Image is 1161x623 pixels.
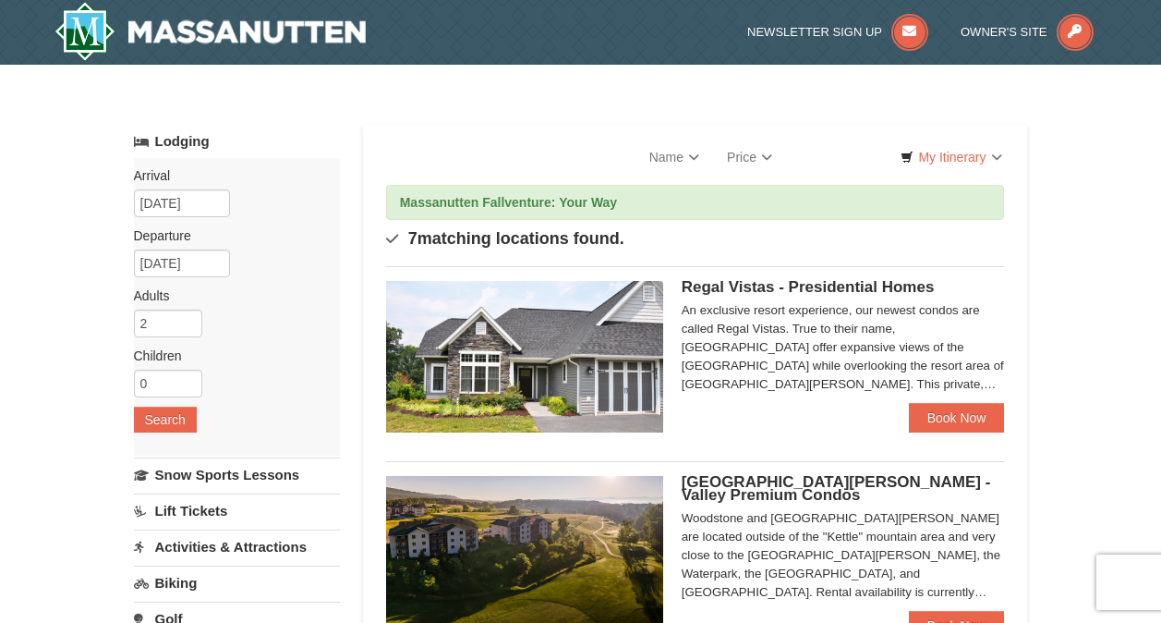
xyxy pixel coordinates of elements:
span: [GEOGRAPHIC_DATA][PERSON_NAME] - Valley Premium Condos [682,473,991,504]
label: Adults [134,287,326,305]
a: Newsletter Sign Up [747,25,928,39]
span: Regal Vistas - Presidential Homes [682,278,935,296]
span: Newsletter Sign Up [747,25,882,39]
label: Departure [134,226,326,245]
a: Snow Sports Lessons [134,458,340,492]
a: Biking [134,566,340,600]
a: My Itinerary [889,143,1013,171]
a: Activities & Attractions [134,530,340,564]
button: Search [134,407,197,433]
a: Name [635,139,713,176]
label: Children [134,347,326,365]
span: 7 [408,229,417,248]
strong: Massanutten Fallventure: Your Way [400,195,617,210]
img: Massanutten Resort Logo [54,2,367,61]
h4: matching locations found. [386,229,624,248]
a: Book Now [909,403,1005,433]
div: An exclusive resort experience, our newest condos are called Regal Vistas. True to their name, [G... [682,301,1005,394]
a: Price [713,139,786,176]
a: Owner's Site [961,25,1094,39]
a: Lodging [134,125,340,158]
span: Owner's Site [961,25,1047,39]
div: Woodstone and [GEOGRAPHIC_DATA][PERSON_NAME] are located outside of the "Kettle" mountain area an... [682,509,1005,602]
img: 19218991-1-902409a9.jpg [386,281,663,433]
a: Lift Tickets [134,494,340,528]
a: Massanutten Resort [54,2,367,61]
label: Arrival [134,166,326,185]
